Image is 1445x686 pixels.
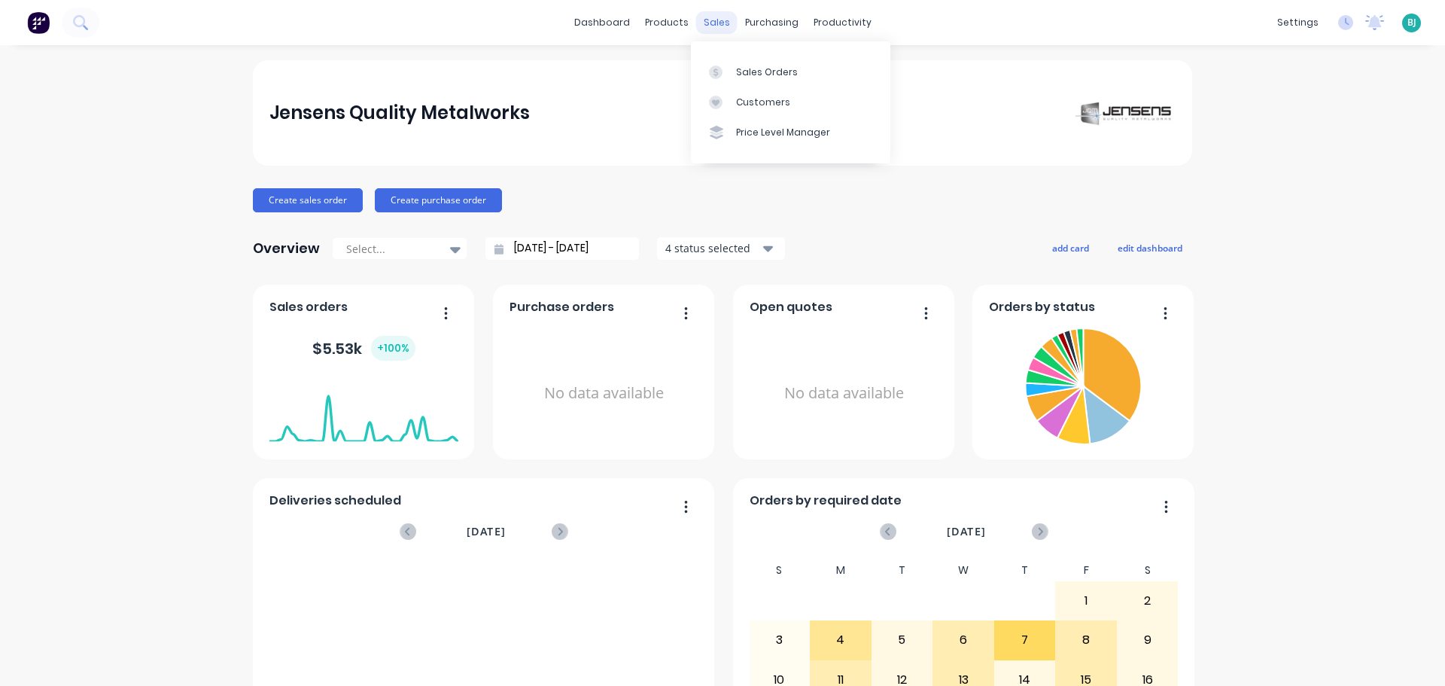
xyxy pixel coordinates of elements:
div: 8 [1056,621,1116,659]
img: Jensens Quality Metalworks [1070,97,1176,129]
button: Create purchase order [375,188,502,212]
button: add card [1042,238,1099,258]
div: W [932,559,994,581]
div: 4 [811,621,871,659]
div: productivity [806,11,879,34]
div: $ 5.53k [312,336,415,361]
img: Factory [27,11,50,34]
div: No data available [750,322,938,465]
div: 9 [1118,621,1178,659]
div: 3 [750,621,810,659]
div: settings [1270,11,1326,34]
div: + 100 % [371,336,415,361]
span: Sales orders [269,298,348,316]
div: S [1117,559,1179,581]
div: Customers [736,96,790,109]
div: 2 [1118,582,1178,620]
div: T [872,559,933,581]
button: Create sales order [253,188,363,212]
div: Overview [253,233,320,264]
div: S [749,559,811,581]
div: 6 [933,621,993,659]
span: Orders by required date [750,492,902,510]
a: Customers [691,87,890,117]
div: 5 [872,621,932,659]
span: Orders by status [989,298,1095,316]
button: 4 status selected [657,237,785,260]
div: sales [696,11,738,34]
span: Purchase orders [510,298,614,316]
div: 1 [1056,582,1116,620]
div: No data available [510,322,698,465]
div: Price Level Manager [736,126,830,139]
div: 7 [995,621,1055,659]
div: products [637,11,696,34]
button: edit dashboard [1108,238,1192,258]
div: purchasing [738,11,806,34]
span: BJ [1407,16,1416,29]
a: Price Level Manager [691,117,890,148]
span: Open quotes [750,298,832,316]
div: Sales Orders [736,66,798,79]
div: 4 status selected [665,240,760,256]
span: [DATE] [467,523,506,540]
a: dashboard [567,11,637,34]
div: F [1055,559,1117,581]
a: Sales Orders [691,56,890,87]
div: T [994,559,1056,581]
span: Deliveries scheduled [269,492,401,510]
div: Jensens Quality Metalworks [269,98,530,128]
span: [DATE] [947,523,986,540]
div: M [810,559,872,581]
